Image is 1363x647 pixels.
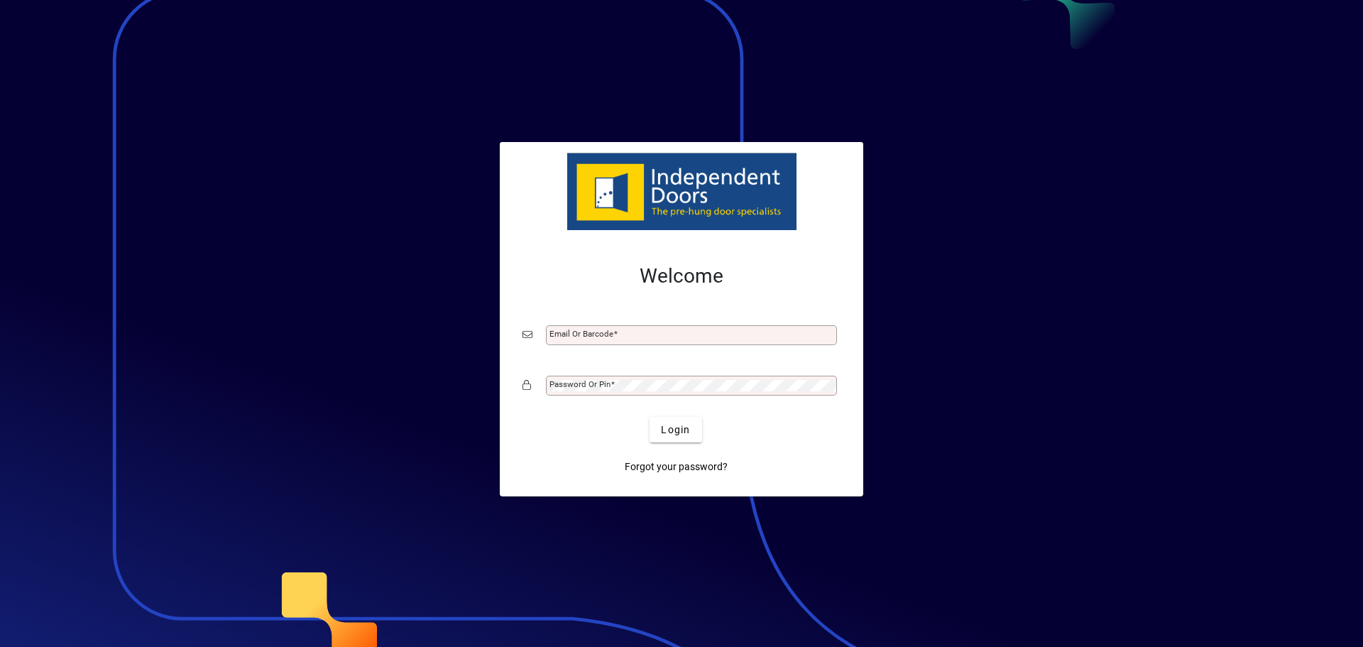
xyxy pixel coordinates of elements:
[650,417,701,442] button: Login
[522,264,841,288] h2: Welcome
[549,379,611,389] mat-label: Password or Pin
[625,460,728,474] span: Forgot your password?
[549,329,613,339] mat-label: Email or Barcode
[619,454,733,479] a: Forgot your password?
[661,423,690,437] span: Login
